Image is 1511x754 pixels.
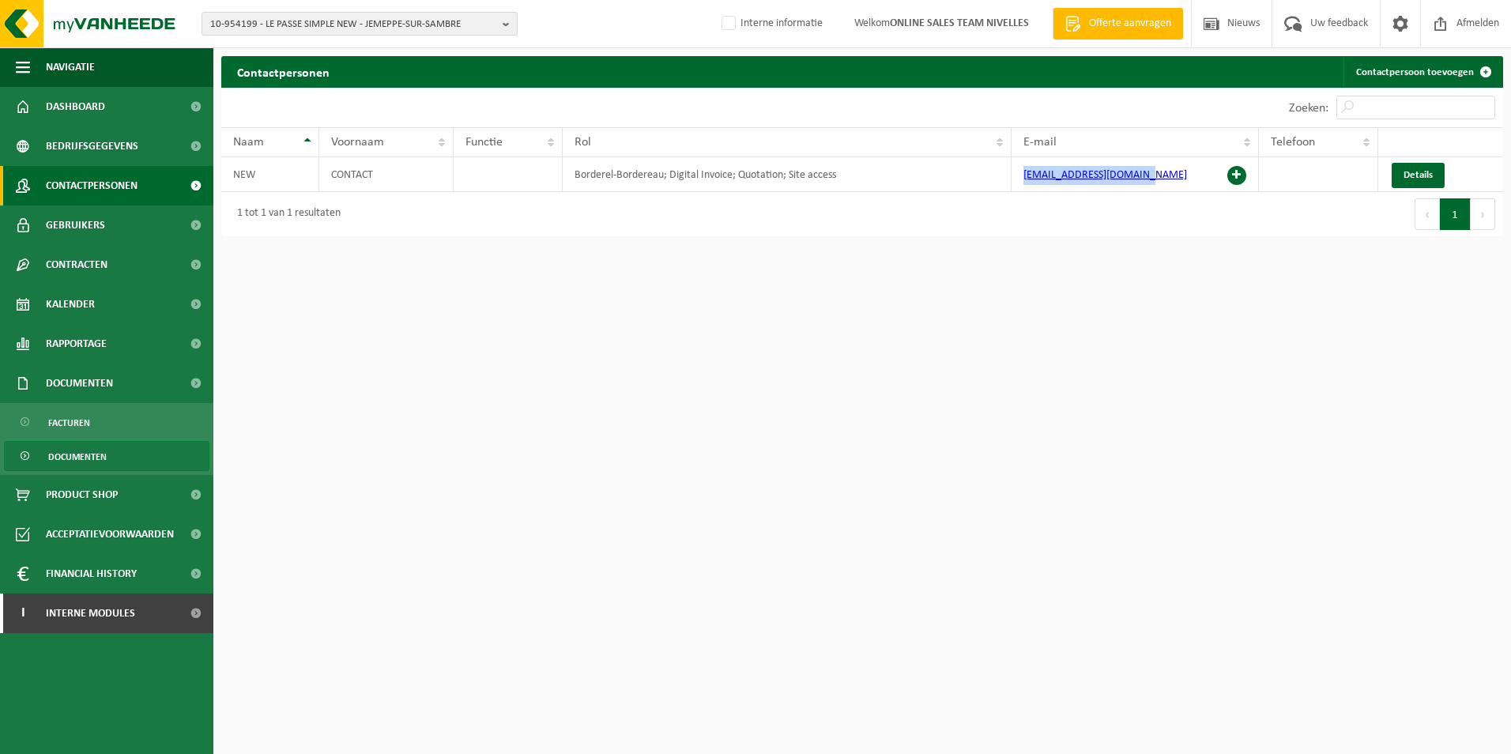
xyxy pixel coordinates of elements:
[48,408,90,438] span: Facturen
[563,157,1011,192] td: Borderel-Bordereau; Digital Invoice; Quotation; Site access
[46,285,95,324] span: Kalender
[319,157,453,192] td: CONTACT
[465,136,503,149] span: Functie
[221,157,319,192] td: NEW
[46,515,174,554] span: Acceptatievoorwaarden
[221,56,345,87] h2: Contactpersonen
[1440,198,1471,230] button: 1
[4,407,209,437] a: Facturen
[331,136,384,149] span: Voornaam
[1392,163,1445,188] a: Details
[1053,8,1183,40] a: Offerte aanvragen
[1023,136,1057,149] span: E-mail
[1085,16,1175,32] span: Offerte aanvragen
[1023,169,1187,181] a: [EMAIL_ADDRESS][DOMAIN_NAME]
[46,364,113,403] span: Documenten
[48,442,107,472] span: Documenten
[210,13,496,36] span: 10-954199 - LE PASSE SIMPLE NEW - JEMEPPE-SUR-SAMBRE
[46,87,105,126] span: Dashboard
[46,475,118,515] span: Product Shop
[46,554,137,594] span: Financial History
[46,205,105,245] span: Gebruikers
[575,136,591,149] span: Rol
[202,12,518,36] button: 10-954199 - LE PASSE SIMPLE NEW - JEMEPPE-SUR-SAMBRE
[1343,56,1502,88] a: Contactpersoon toevoegen
[46,324,107,364] span: Rapportage
[718,12,823,36] label: Interne informatie
[46,245,107,285] span: Contracten
[1415,198,1440,230] button: Previous
[46,126,138,166] span: Bedrijfsgegevens
[16,594,30,633] span: I
[46,594,135,633] span: Interne modules
[233,136,264,149] span: Naam
[890,17,1029,29] strong: ONLINE SALES TEAM NIVELLES
[4,441,209,471] a: Documenten
[1289,102,1328,115] label: Zoeken:
[46,166,138,205] span: Contactpersonen
[229,200,341,228] div: 1 tot 1 van 1 resultaten
[1471,198,1495,230] button: Next
[46,47,95,87] span: Navigatie
[1271,136,1315,149] span: Telefoon
[1404,170,1433,180] span: Details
